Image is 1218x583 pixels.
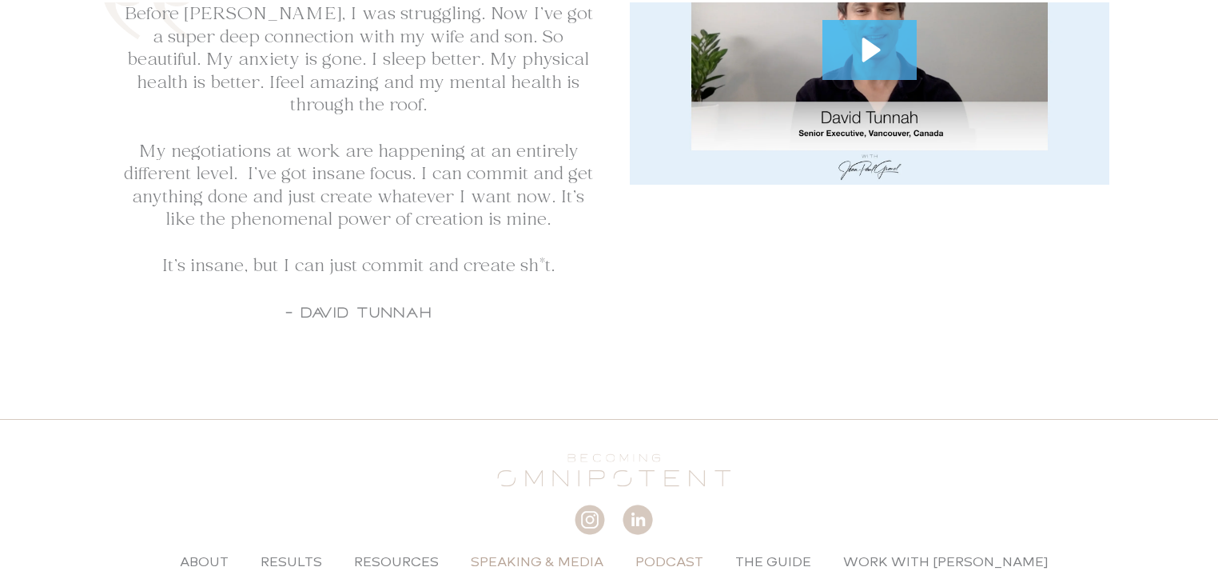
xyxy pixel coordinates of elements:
[245,541,338,578] a: Results
[124,135,593,234] span: My negotiations at work are happening at an entirely different level. I’ve got insane focus. I ca...
[455,541,619,578] a: Speaking & Media
[338,541,455,578] a: Resources
[827,541,1065,578] a: Work with [PERSON_NAME]
[290,66,580,119] span: y mental health is through the roof.
[822,18,916,78] button: Play Video: David Tunnah - The Omnipotent
[719,541,827,578] a: The Guide
[161,250,263,279] span: It’s insane, b
[619,541,719,578] a: Podcast
[164,541,245,578] a: About
[263,250,555,279] span: ut I can just commit and create sh*t.
[118,541,1109,578] nav: Menu
[276,66,434,96] span: feel amazing and m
